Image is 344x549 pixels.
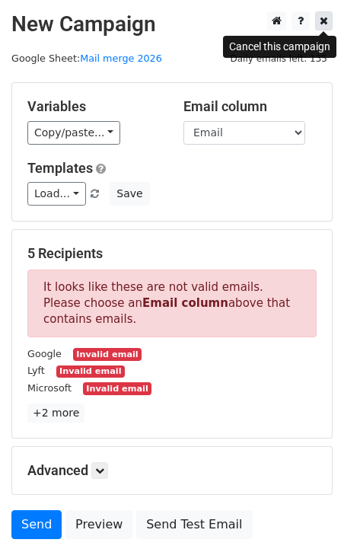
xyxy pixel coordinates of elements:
strong: Email column [142,296,228,310]
h5: Advanced [27,462,317,479]
a: Load... [27,182,86,206]
h5: Email column [183,98,317,115]
a: +2 more [27,404,84,423]
a: Preview [65,510,132,539]
a: Daily emails left: 135 [225,53,333,64]
a: Copy/paste... [27,121,120,145]
h5: 5 Recipients [27,245,317,262]
small: Google [27,348,62,359]
small: Invalid email [83,382,151,395]
a: Mail merge 2026 [80,53,162,64]
a: Send [11,510,62,539]
h2: New Campaign [11,11,333,37]
small: Google Sheet: [11,53,162,64]
a: Send Test Email [136,510,252,539]
button: Save [110,182,149,206]
h5: Variables [27,98,161,115]
p: It looks like these are not valid emails. Please choose an above that contains emails. [27,270,317,337]
a: Templates [27,160,93,176]
div: Cancel this campaign [223,36,336,58]
iframe: Chat Widget [268,476,344,549]
small: Invalid email [56,365,125,378]
small: Invalid email [73,348,142,361]
small: Microsoft [27,382,72,394]
small: Lyft [27,365,45,376]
